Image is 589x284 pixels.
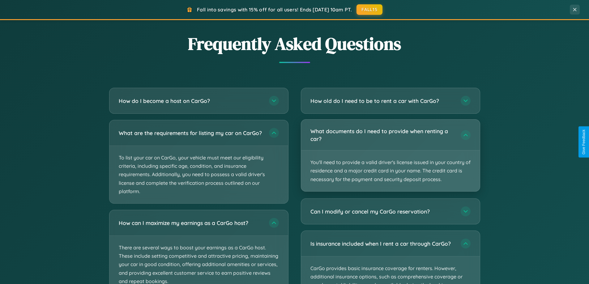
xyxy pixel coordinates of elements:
[356,4,382,15] button: FALL15
[301,150,480,191] p: You'll need to provide a valid driver's license issued in your country of residence and a major c...
[109,32,480,56] h2: Frequently Asked Questions
[582,129,586,155] div: Give Feedback
[310,208,455,215] h3: Can I modify or cancel my CarGo reservation?
[109,146,288,203] p: To list your car on CarGo, your vehicle must meet our eligibility criteria, including specific ag...
[119,97,263,105] h3: How do I become a host on CarGo?
[119,129,263,137] h3: What are the requirements for listing my car on CarGo?
[197,6,352,13] span: Fall into savings with 15% off for all users! Ends [DATE] 10am PT.
[310,97,455,105] h3: How old do I need to be to rent a car with CarGo?
[310,240,455,248] h3: Is insurance included when I rent a car through CarGo?
[119,219,263,227] h3: How can I maximize my earnings as a CarGo host?
[310,127,455,142] h3: What documents do I need to provide when renting a car?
